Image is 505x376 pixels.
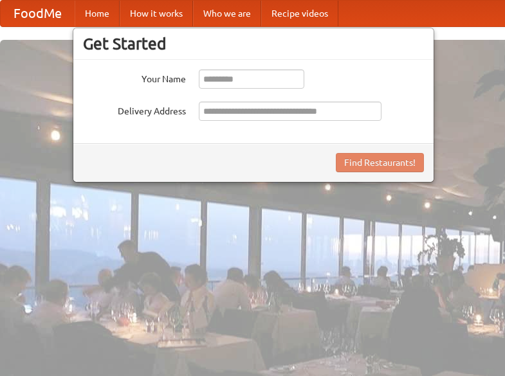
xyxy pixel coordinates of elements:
[1,1,75,26] a: FoodMe
[83,69,186,85] label: Your Name
[120,1,193,26] a: How it works
[193,1,261,26] a: Who we are
[83,102,186,118] label: Delivery Address
[83,34,424,53] h3: Get Started
[261,1,338,26] a: Recipe videos
[336,153,424,172] button: Find Restaurants!
[75,1,120,26] a: Home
